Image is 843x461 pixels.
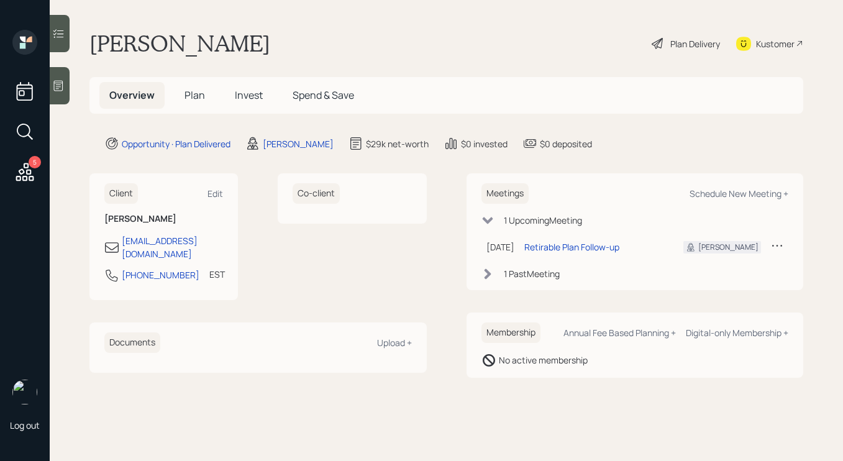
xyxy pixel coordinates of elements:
[756,37,795,50] div: Kustomer
[504,214,582,227] div: 1 Upcoming Meeting
[486,240,514,253] div: [DATE]
[366,137,429,150] div: $29k net-worth
[293,88,354,102] span: Spend & Save
[12,380,37,404] img: aleksandra-headshot.png
[698,242,759,253] div: [PERSON_NAME]
[686,327,788,339] div: Digital-only Membership +
[122,234,223,260] div: [EMAIL_ADDRESS][DOMAIN_NAME]
[481,183,529,204] h6: Meetings
[690,188,788,199] div: Schedule New Meeting +
[524,240,619,253] div: Retirable Plan Follow-up
[563,327,676,339] div: Annual Fee Based Planning +
[540,137,592,150] div: $0 deposited
[29,156,41,168] div: 5
[89,30,270,57] h1: [PERSON_NAME]
[499,354,588,367] div: No active membership
[104,214,223,224] h6: [PERSON_NAME]
[109,88,155,102] span: Overview
[377,337,412,349] div: Upload +
[461,137,508,150] div: $0 invested
[122,268,199,281] div: [PHONE_NUMBER]
[104,332,160,353] h6: Documents
[670,37,720,50] div: Plan Delivery
[209,268,225,281] div: EST
[104,183,138,204] h6: Client
[293,183,340,204] h6: Co-client
[185,88,205,102] span: Plan
[207,188,223,199] div: Edit
[235,88,263,102] span: Invest
[263,137,334,150] div: [PERSON_NAME]
[504,267,560,280] div: 1 Past Meeting
[122,137,230,150] div: Opportunity · Plan Delivered
[481,322,540,343] h6: Membership
[10,419,40,431] div: Log out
